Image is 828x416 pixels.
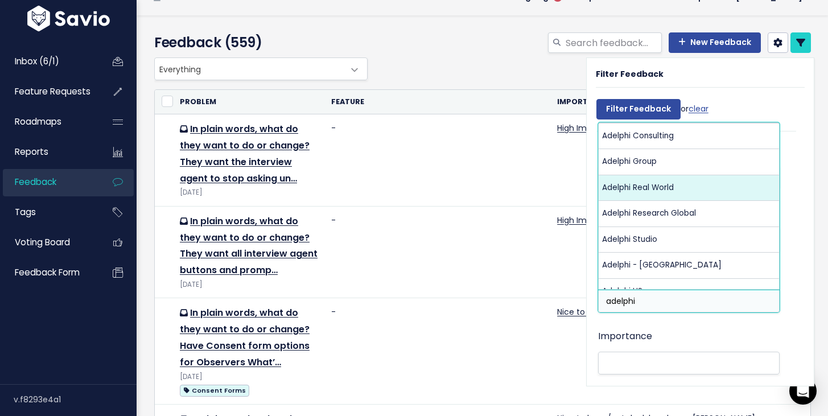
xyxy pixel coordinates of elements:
[602,182,674,193] span: Adelphi Real World
[3,229,94,256] a: Voting Board
[15,116,61,127] span: Roadmaps
[324,114,550,207] td: -
[3,169,94,195] a: Feedback
[669,32,761,53] a: New Feedback
[550,90,686,114] th: Importance
[180,215,318,277] a: In plain words, what do they want to do or change? They want all interview agent buttons and promp…
[15,85,90,97] span: Feature Requests
[180,385,249,397] span: Consent Forms
[602,130,674,141] span: Adelphi Consulting
[3,139,94,165] a: Reports
[180,371,318,383] div: [DATE]
[324,206,550,298] td: -
[324,90,550,114] th: Feature
[789,377,817,405] div: Open Intercom Messenger
[596,68,664,80] strong: Filter Feedback
[3,109,94,135] a: Roadmaps
[602,208,696,219] span: Adelphi Research Global
[598,328,652,345] label: Importance
[180,187,318,199] div: [DATE]
[602,234,657,245] span: Adelphi Studio
[15,176,56,188] span: Feedback
[3,260,94,286] a: Feedback form
[24,6,113,31] img: logo-white.9d6f32f41409.svg
[15,236,70,248] span: Voting Board
[173,90,324,114] th: Problem
[557,215,672,226] a: High Import/influence/upsell
[180,122,310,184] a: In plain words, what do they want to do or change? They want the interview agent to stop asking un…
[596,99,681,120] input: Filter Feedback
[154,32,362,53] h4: Feedback (559)
[596,93,708,131] div: or
[14,385,137,414] div: v.f8293e4a1
[15,266,80,278] span: Feedback form
[602,286,642,296] span: Adelphi US
[602,156,657,167] span: Adelphi Group
[602,260,722,270] span: Adelphi - [GEOGRAPHIC_DATA]
[3,199,94,225] a: Tags
[15,55,59,67] span: Inbox (6/1)
[3,48,94,75] a: Inbox (6/1)
[154,57,368,80] span: Everything
[180,306,310,368] a: In plain words, what do they want to do or change? Have Consent form options for Observers What’…
[15,206,36,218] span: Tags
[3,79,94,105] a: Feature Requests
[15,146,48,158] span: Reports
[180,383,249,397] a: Consent Forms
[180,279,318,291] div: [DATE]
[689,103,708,114] a: clear
[565,32,662,53] input: Search feedback...
[557,306,679,318] a: Nice to have/not deal-breaker
[557,122,672,134] a: High Import/influence/upsell
[324,298,550,405] td: -
[155,58,344,80] span: Everything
